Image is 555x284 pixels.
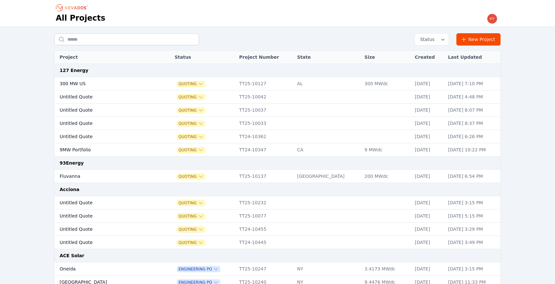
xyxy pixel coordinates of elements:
button: Quoting [177,240,205,245]
td: [DATE] [412,77,445,90]
td: Untitled Quote [54,90,155,104]
td: [DATE] 6:54 PM [445,170,501,183]
td: [DATE] [412,223,445,236]
td: NY [294,262,361,276]
button: Quoting [177,200,205,206]
tr: Untitled QuoteQuotingTT24-10445[DATE][DATE] 3:49 PM [54,236,501,249]
td: TT25-10232 [236,196,294,209]
th: Project [54,51,155,64]
td: AL [294,77,361,90]
img: kyle.macdougall@nevados.solar [487,14,497,24]
tr: Untitled QuoteQuotingTT25-10042[DATE][DATE] 4:48 PM [54,90,501,104]
tr: Untitled QuoteQuotingTT24-10455[DATE][DATE] 3:29 PM [54,223,501,236]
tr: Untitled QuoteQuotingTT24-10362[DATE][DATE] 6:26 PM [54,130,501,143]
tr: 9MW PortfolioQuotingTT24-10347CA9 MWdc[DATE][DATE] 10:22 PM [54,143,501,157]
td: [DATE] [412,262,445,276]
button: Quoting [177,81,205,86]
tr: Untitled QuoteQuotingTT25-10037[DATE][DATE] 8:07 PM [54,104,501,117]
td: [DATE] [412,196,445,209]
td: [DATE] 6:26 PM [445,130,501,143]
a: New Project [456,33,501,46]
td: [DATE] [412,143,445,157]
td: [DATE] [412,130,445,143]
td: TT25-10033 [236,117,294,130]
td: Oneida [54,262,155,276]
button: Quoting [177,95,205,100]
td: TT24-10455 [236,223,294,236]
td: ACE Solar [54,249,501,262]
tr: OneidaEngineering POTT25-10247NY3.4173 MWdc[DATE][DATE] 3:15 PM [54,262,501,276]
td: [DATE] 3:15 PM [445,262,501,276]
td: 9 MWdc [361,143,412,157]
td: [GEOGRAPHIC_DATA] [294,170,361,183]
tr: FluvannaQuotingTT25-10137[GEOGRAPHIC_DATA]200 MWdc[DATE][DATE] 6:54 PM [54,170,501,183]
nav: Breadcrumb [56,3,90,13]
button: Quoting [177,108,205,113]
td: TT25-10137 [236,170,294,183]
td: [DATE] 4:48 PM [445,90,501,104]
span: Status [417,36,434,43]
td: 200 MWdc [361,170,412,183]
td: TT25-10247 [236,262,294,276]
td: Untitled Quote [54,236,155,249]
th: Status [171,51,236,64]
td: TT25-10042 [236,90,294,104]
td: Untitled Quote [54,104,155,117]
td: 127 Energy [54,64,501,77]
td: CA [294,143,361,157]
td: 9MW Portfolio [54,143,155,157]
th: State [294,51,361,64]
td: TT25-10127 [236,77,294,90]
td: Untitled Quote [54,117,155,130]
td: [DATE] [412,209,445,223]
button: Quoting [177,214,205,219]
td: Untitled Quote [54,223,155,236]
td: Untitled Quote [54,209,155,223]
tr: Untitled QuoteQuotingTT25-10077[DATE][DATE] 5:15 PM [54,209,501,223]
td: TT25-10077 [236,209,294,223]
td: [DATE] 10:22 PM [445,143,501,157]
td: TT24-10362 [236,130,294,143]
button: Quoting [177,134,205,139]
h1: All Projects [56,13,105,23]
td: [DATE] 5:15 PM [445,209,501,223]
th: Last Updated [445,51,501,64]
button: Quoting [177,227,205,232]
button: Engineering PO [177,267,220,272]
td: [DATE] [412,104,445,117]
td: 300 MW US [54,77,155,90]
td: 93Energy [54,157,501,170]
td: 300 MWdc [361,77,412,90]
td: [DATE] 3:49 PM [445,236,501,249]
tr: Untitled QuoteQuotingTT25-10232[DATE][DATE] 3:15 PM [54,196,501,209]
button: Quoting [177,147,205,153]
th: Size [361,51,412,64]
td: [DATE] [412,90,445,104]
td: [DATE] 3:29 PM [445,223,501,236]
button: Quoting [177,174,205,179]
button: Status [415,34,449,45]
button: Quoting [177,121,205,126]
td: Untitled Quote [54,130,155,143]
th: Created [412,51,445,64]
td: [DATE] 8:07 PM [445,104,501,117]
td: TT25-10037 [236,104,294,117]
td: Untitled Quote [54,196,155,209]
td: [DATE] [412,170,445,183]
td: [DATE] 3:15 PM [445,196,501,209]
td: [DATE] [412,236,445,249]
tr: Untitled QuoteQuotingTT25-10033[DATE][DATE] 8:37 PM [54,117,501,130]
tr: 300 MW USQuotingTT25-10127AL300 MWdc[DATE][DATE] 7:10 PM [54,77,501,90]
td: TT24-10347 [236,143,294,157]
td: [DATE] 8:37 PM [445,117,501,130]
